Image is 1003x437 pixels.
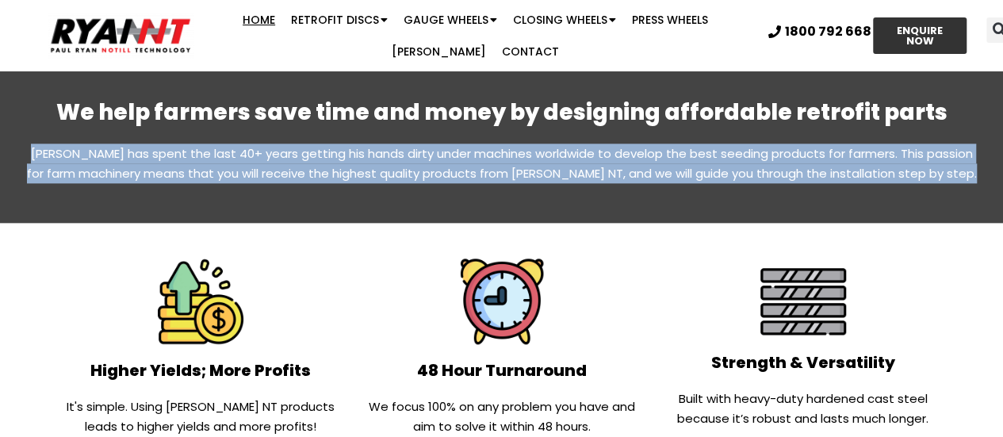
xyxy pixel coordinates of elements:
[459,259,545,344] img: 48 Hour Turnaround
[505,4,624,36] a: Closing Wheels
[48,13,194,58] img: Ryan NT logo
[494,36,567,67] a: Contact
[887,25,952,46] span: ENQUIRE NOW
[283,4,396,36] a: Retrofit Discs
[768,25,871,38] a: 1800 792 668
[359,397,645,436] p: We focus 100% on any problem you have and aim to solve it within 48 hours.
[624,4,716,36] a: Press Wheels
[359,360,645,381] h3: 48 Hour Turnaround
[785,25,871,38] span: 1800 792 668
[194,4,756,67] nav: Menu
[158,259,243,344] img: Higher Yields; Higher Profit
[384,36,494,67] a: [PERSON_NAME]
[235,4,283,36] a: Home
[58,360,343,381] h3: Higher Yields; More Profits
[58,397,343,436] p: It's simple. Using [PERSON_NAME] NT products leads to higher yields and more profits!
[396,4,505,36] a: Gauge Wheels
[660,352,946,373] h3: Strength & Versatility
[26,144,978,183] p: [PERSON_NAME] has spent the last 40+ years getting his hands dirty under machines worldwide to de...
[660,389,946,428] p: Built with heavy-duty hardened cast steel because it’s robust and lasts much longer.
[873,17,967,54] a: ENQUIRE NOW
[26,98,978,127] h2: We help farmers save time and money by designing affordable retrofit parts
[760,259,846,344] img: Strength & Versatility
